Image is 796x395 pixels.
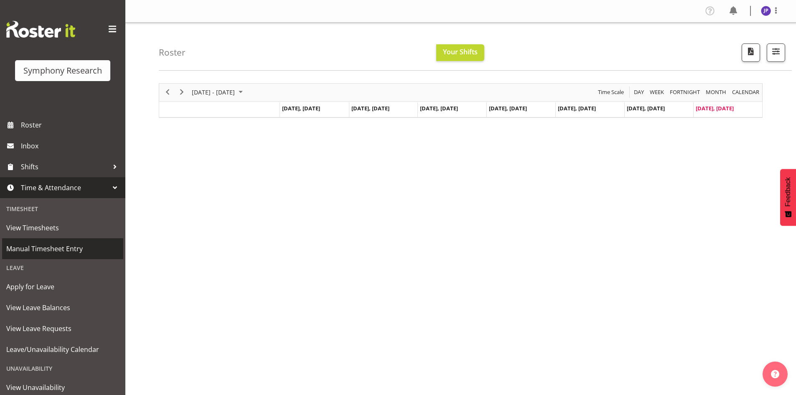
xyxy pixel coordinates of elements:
img: help-xxl-2.png [771,370,779,378]
span: Leave/Unavailability Calendar [6,343,119,356]
span: Time & Attendance [21,181,109,194]
img: Rosterit website logo [6,21,75,38]
span: Time Scale [597,87,625,97]
div: previous period [160,84,175,101]
a: View Leave Balances [2,297,123,318]
div: next period [175,84,189,101]
button: Filter Shifts [767,43,785,62]
a: View Leave Requests [2,318,123,339]
span: View Unavailability [6,381,119,394]
div: Leave [2,259,123,276]
div: Symphony Research [23,64,102,77]
span: Manual Timesheet Entry [6,242,119,255]
button: Timeline Day [633,87,646,97]
button: Month [731,87,761,97]
button: Next [176,87,188,97]
span: Month [705,87,727,97]
button: Time Scale [597,87,626,97]
h4: Roster [159,48,186,57]
button: Feedback - Show survey [780,169,796,226]
button: Timeline Week [648,87,666,97]
button: Your Shifts [436,44,484,61]
span: Apply for Leave [6,280,119,293]
span: View Timesheets [6,222,119,234]
div: Timeline Week of September 21, 2025 [159,83,763,118]
a: Apply for Leave [2,276,123,297]
div: September 15 - 21, 2025 [189,84,248,101]
span: [DATE], [DATE] [351,104,389,112]
span: [DATE], [DATE] [282,104,320,112]
span: [DATE], [DATE] [696,104,734,112]
span: calendar [731,87,760,97]
span: Week [649,87,665,97]
span: [DATE] - [DATE] [191,87,236,97]
button: Download a PDF of the roster according to the set date range. [742,43,760,62]
button: Timeline Month [704,87,728,97]
div: Timesheet [2,200,123,217]
span: Feedback [784,177,792,206]
span: Your Shifts [443,47,478,56]
span: Day [633,87,645,97]
span: Inbox [21,140,121,152]
span: [DATE], [DATE] [420,104,458,112]
span: [DATE], [DATE] [627,104,665,112]
a: Manual Timesheet Entry [2,238,123,259]
span: View Leave Requests [6,322,119,335]
img: judith-partridge11888.jpg [761,6,771,16]
a: View Timesheets [2,217,123,238]
span: [DATE], [DATE] [489,104,527,112]
span: Shifts [21,161,109,173]
a: Leave/Unavailability Calendar [2,339,123,360]
span: View Leave Balances [6,301,119,314]
button: Fortnight [669,87,702,97]
button: Previous [162,87,173,97]
div: Unavailability [2,360,123,377]
span: Fortnight [669,87,701,97]
span: Roster [21,119,121,131]
button: September 2025 [191,87,247,97]
span: [DATE], [DATE] [558,104,596,112]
